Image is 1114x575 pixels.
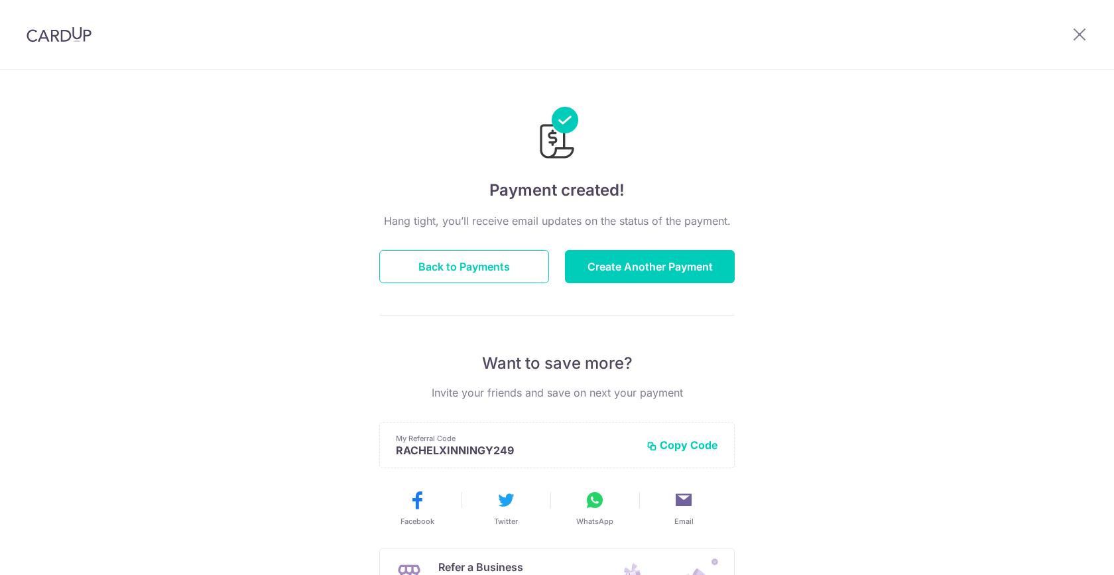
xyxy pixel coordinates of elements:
button: Create Another Payment [565,250,735,283]
button: WhatsApp [556,489,634,527]
p: Hang tight, you’ll receive email updates on the status of the payment. [379,213,735,229]
button: Email [645,489,723,527]
span: Email [674,516,694,527]
span: Twitter [494,516,518,527]
button: Copy Code [647,438,718,452]
p: RACHELXINNINGY249 [396,444,636,457]
h4: Payment created! [379,178,735,202]
img: Payments [536,107,578,162]
p: Want to save more? [379,353,735,374]
p: My Referral Code [396,433,636,444]
p: Invite your friends and save on next your payment [379,385,735,401]
span: WhatsApp [576,516,613,527]
span: Facebook [401,516,434,527]
button: Facebook [378,489,456,527]
button: Back to Payments [379,250,549,283]
p: Refer a Business [438,559,584,575]
img: CardUp [27,27,92,42]
button: Twitter [467,489,545,527]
